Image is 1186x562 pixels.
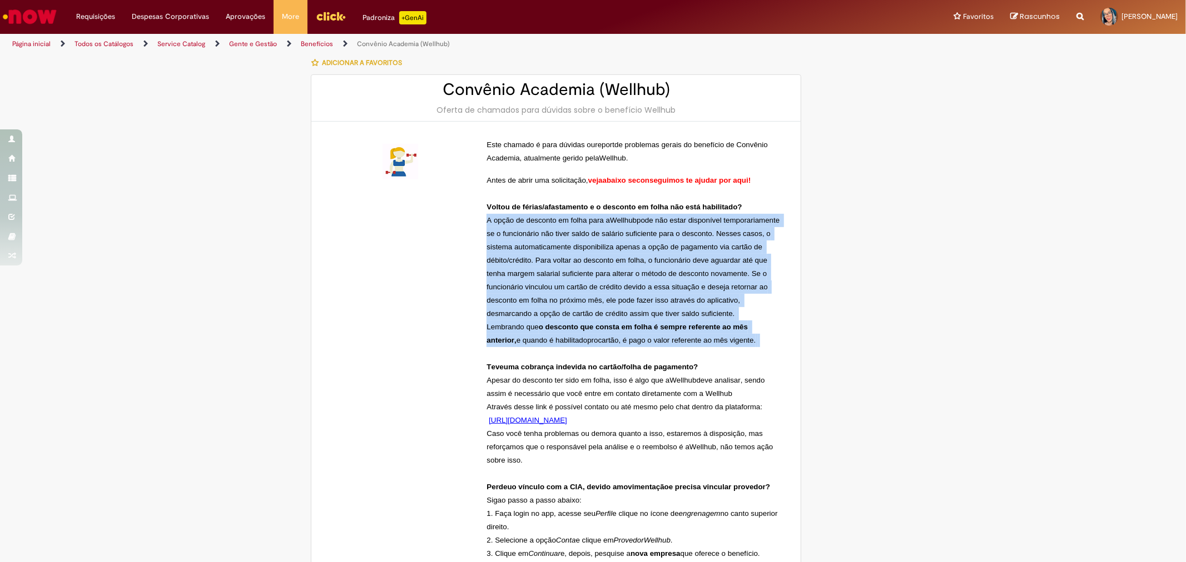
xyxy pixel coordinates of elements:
[75,39,133,48] a: Todos os Catálogos
[681,549,760,558] span: que oferece o benefício.
[487,203,742,211] span: Voltou de férias/afastamento e o desconto em folha não está habilitado?
[12,39,51,48] a: Página inicial
[322,58,402,67] span: Adicionar a Favoritos
[512,336,517,344] span: r,
[679,509,721,518] span: engrenagem
[8,34,782,54] ul: Trilhas de página
[229,39,277,48] a: Gente e Gestão
[636,176,751,184] span: conseguimos te ajudar por aqui!
[669,483,766,491] span: e precisa vincular provedor
[487,403,762,411] span: Através desse link é possível contato ou até mesmo pelo chat dentro da plataforma:
[311,51,408,74] button: Adicionar a Favoritos
[528,549,560,558] span: Continuar
[487,323,750,344] span: o desconto que consta em folha é sempre referente ao mês anterio
[504,363,698,371] span: uma cobrança indevida no cartão/folha de pagamento?
[487,376,669,384] span: Apesar do desconto ter sido em folha, isso é algo que a
[1010,12,1060,22] a: Rascunhos
[301,39,333,48] a: Benefícios
[576,536,614,544] span: e clique em
[502,496,579,504] span: o passo a passo abaixo
[598,336,756,344] span: cartão, é pago o valor referente ao mês vigente.
[669,376,696,385] span: Wellhub
[595,140,614,149] span: report
[644,536,671,545] span: Wellhub
[588,176,603,184] span: veja
[487,536,556,544] span: 2. Selecione a opção
[487,429,765,451] span: Caso você tenha problemas ou demora quanto a isso, estaremos à disposição, mas reforçamos que o r...
[383,144,418,179] img: Convênio Academia (Wellhub)
[487,496,492,504] span: S
[492,363,504,371] span: eve
[587,336,598,345] span: pro
[132,11,209,22] span: Despesas Corporativas
[492,496,502,505] span: iga
[1020,11,1060,22] span: Rascunhos
[492,483,512,491] span: erdeu
[1122,12,1178,21] span: [PERSON_NAME]
[596,509,612,518] span: Perfil
[599,154,626,163] span: Wellhub
[489,417,567,424] a: [URL][DOMAIN_NAME]
[487,376,767,398] span: deve analisar, sendo assim é necessário que você entre em contato diretamente com a Wellhub
[617,483,669,491] span: movimentação
[363,11,426,24] div: Padroniza
[316,8,346,24] img: click_logo_yellow_360x200.png
[614,536,644,544] span: Provedor
[556,536,576,544] span: Conta
[587,483,617,491] span: devido a
[512,483,585,491] span: o vínculo com a CIA,
[612,509,678,518] span: e clique no ícone de
[517,336,587,344] span: e quando é habilitado
[610,216,637,225] span: Wellhub
[322,81,790,99] h2: Convênio Academia (Wellhub)
[322,104,790,116] div: Oferta de chamados para dúvidas sobre o benefício Wellhub
[489,416,567,424] span: [URL][DOMAIN_NAME]
[560,549,631,558] span: e, depois, pesquise a
[487,323,538,331] span: Lembrando que
[487,140,595,149] span: Este chamado é para dúvidas ou
[357,39,450,48] a: Convênio Academia (Wellhub)
[282,11,299,22] span: More
[689,443,716,451] span: Wellhub
[603,176,637,184] span: abaixo se
[487,140,770,162] span: de problemas gerais do benefício de Convênio Academia, atualmente gerido pela
[487,363,491,371] span: T
[766,483,770,491] span: ?
[1,6,58,28] img: ServiceNow
[963,11,994,22] span: Favoritos
[487,176,492,184] span: A
[671,536,673,544] span: .
[487,509,596,518] span: 1. Faça login no app, acesse seu
[626,154,628,162] span: .
[487,509,780,531] span: no canto superior direito.
[399,11,426,24] p: +GenAi
[631,549,681,558] span: nova empresa
[487,216,610,224] span: A opção de desconto em folha para a
[226,11,265,22] span: Aprovações
[487,549,528,558] span: 3. Clique em
[487,216,782,318] span: pode não estar disponível temporariamente se o funcionário não tiver saldo de salário suficiente ...
[492,176,588,184] span: ntes de abrir uma solicitação,
[157,39,205,48] a: Service Catalog
[487,483,492,491] span: P
[487,443,775,464] span: , não temos ação sobre isso.
[76,11,115,22] span: Requisições
[579,496,582,504] span: :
